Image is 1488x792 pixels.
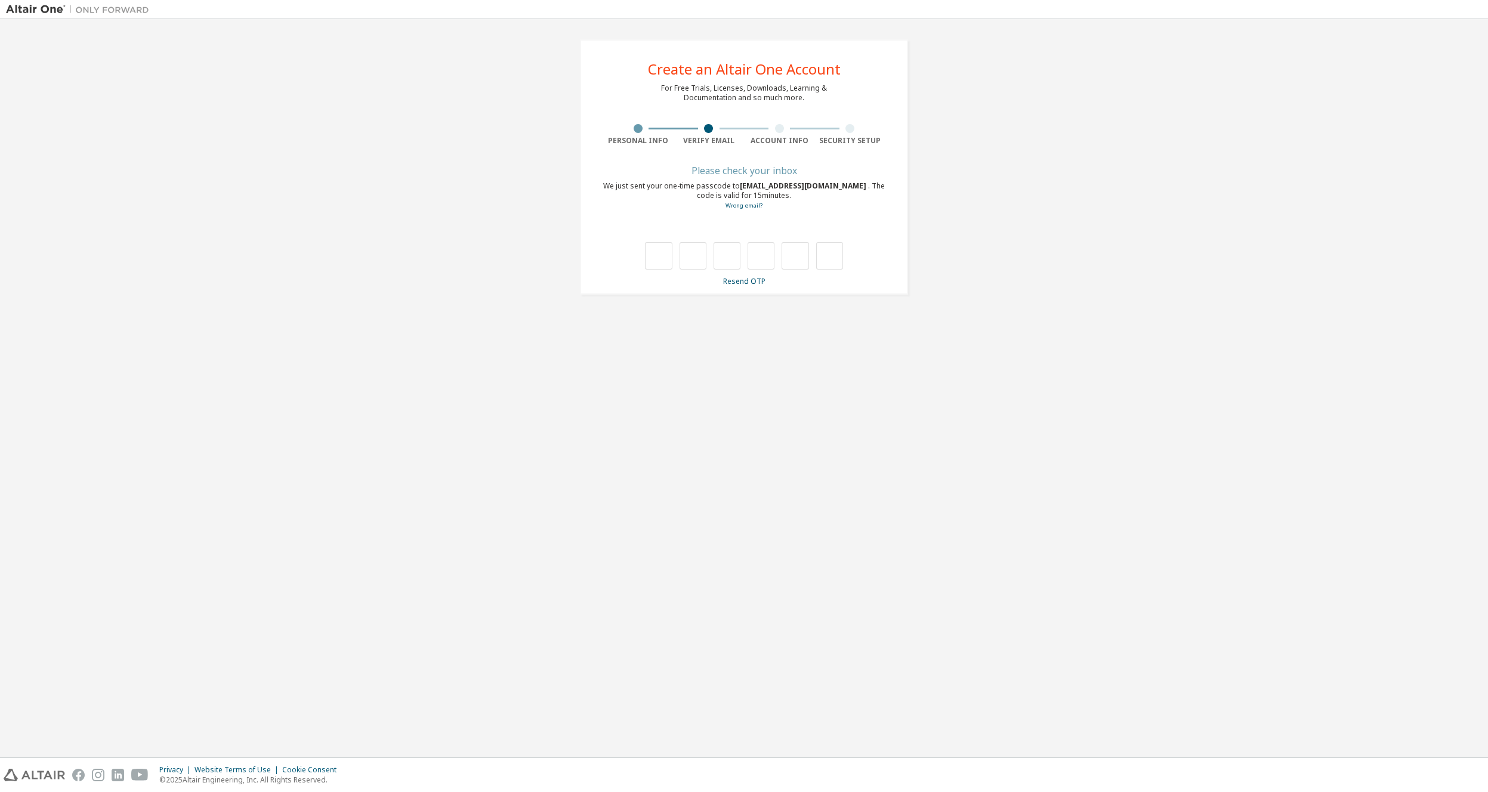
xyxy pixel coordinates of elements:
div: Please check your inbox [603,167,885,174]
img: Altair One [6,4,155,16]
div: Privacy [159,765,195,775]
div: Cookie Consent [282,765,344,775]
div: Verify Email [674,136,745,146]
div: Website Terms of Use [195,765,282,775]
img: youtube.svg [131,769,149,781]
img: instagram.svg [92,769,104,781]
div: Security Setup [815,136,886,146]
img: linkedin.svg [112,769,124,781]
p: © 2025 Altair Engineering, Inc. All Rights Reserved. [159,775,344,785]
span: [EMAIL_ADDRESS][DOMAIN_NAME] [740,181,868,191]
div: We just sent your one-time passcode to . The code is valid for 15 minutes. [603,181,885,211]
img: facebook.svg [72,769,85,781]
a: Go back to the registration form [726,202,762,209]
div: Account Info [744,136,815,146]
div: Create an Altair One Account [648,62,841,76]
div: Personal Info [603,136,674,146]
div: For Free Trials, Licenses, Downloads, Learning & Documentation and so much more. [661,83,827,103]
img: altair_logo.svg [4,769,65,781]
a: Resend OTP [723,276,765,286]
